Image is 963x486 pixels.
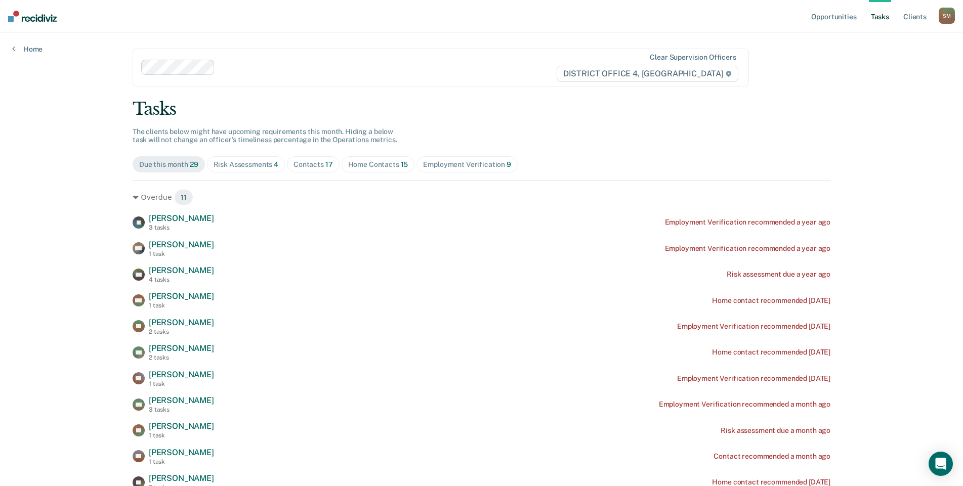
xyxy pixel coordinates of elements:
[190,160,198,168] span: 29
[714,452,830,461] div: Contact recommended a month ago
[133,127,397,144] span: The clients below might have upcoming requirements this month. Hiding a below task will not chang...
[721,426,830,435] div: Risk assessment due a month ago
[712,348,830,357] div: Home contact recommended [DATE]
[149,432,214,439] div: 1 task
[214,160,279,169] div: Risk Assessments
[149,370,214,379] span: [PERSON_NAME]
[174,189,193,205] span: 11
[149,380,214,387] div: 1 task
[139,160,198,169] div: Due this month
[727,270,830,279] div: Risk assessment due a year ago
[133,99,830,119] div: Tasks
[149,266,214,275] span: [PERSON_NAME]
[712,296,830,305] div: Home contact recommended [DATE]
[939,8,955,24] div: S M
[149,473,214,483] span: [PERSON_NAME]
[665,218,831,227] div: Employment Verification recommended a year ago
[149,421,214,431] span: [PERSON_NAME]
[149,250,214,257] div: 1 task
[939,8,955,24] button: SM
[149,276,214,283] div: 4 tasks
[149,406,214,413] div: 3 tasks
[149,448,214,457] span: [PERSON_NAME]
[149,354,214,361] div: 2 tasks
[274,160,278,168] span: 4
[149,240,214,249] span: [PERSON_NAME]
[149,213,214,223] span: [PERSON_NAME]
[294,160,333,169] div: Contacts
[401,160,408,168] span: 15
[133,189,830,205] div: Overdue 11
[12,45,43,54] a: Home
[677,322,830,331] div: Employment Verification recommended [DATE]
[557,66,738,82] span: DISTRICT OFFICE 4, [GEOGRAPHIC_DATA]
[149,302,214,309] div: 1 task
[665,244,831,253] div: Employment Verification recommended a year ago
[149,458,214,465] div: 1 task
[348,160,408,169] div: Home Contacts
[423,160,511,169] div: Employment Verification
[149,328,214,335] div: 2 tasks
[149,395,214,405] span: [PERSON_NAME]
[149,291,214,301] span: [PERSON_NAME]
[149,224,214,231] div: 3 tasks
[8,11,57,22] img: Recidiviz
[325,160,333,168] span: 17
[929,452,953,476] div: Open Intercom Messenger
[507,160,511,168] span: 9
[659,400,830,409] div: Employment Verification recommended a month ago
[149,343,214,353] span: [PERSON_NAME]
[650,53,736,62] div: Clear supervision officers
[149,318,214,327] span: [PERSON_NAME]
[677,374,830,383] div: Employment Verification recommended [DATE]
